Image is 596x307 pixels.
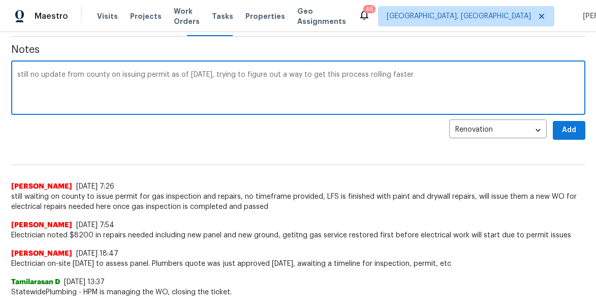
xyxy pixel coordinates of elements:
[11,230,585,240] span: Electrician noted $8200 in repairs needed including new panel and new ground, getitng gas service...
[17,71,579,107] textarea: still no update from county on issuing permit as of [DATE], trying to figure out a way to get thi...
[561,124,577,137] span: Add
[365,4,373,14] div: 46
[553,121,585,140] button: Add
[35,11,68,21] span: Maestro
[11,287,585,297] span: StatewidePlumbing - HPM is managing the WO, closing the ticket.
[297,6,346,26] span: Geo Assignments
[11,249,72,259] span: [PERSON_NAME]
[76,183,114,190] span: [DATE] 7:26
[97,11,118,21] span: Visits
[174,6,200,26] span: Work Orders
[64,279,105,286] span: [DATE] 13:37
[76,222,114,229] span: [DATE] 7:54
[11,277,60,287] span: Tamilarasan D
[449,118,547,143] div: Renovation
[245,11,285,21] span: Properties
[11,192,585,212] span: still waiting on county to issue permit for gas inspection and repairs, no timeframe provided, LF...
[130,11,162,21] span: Projects
[76,250,118,257] span: [DATE] 18:47
[387,11,531,21] span: [GEOGRAPHIC_DATA], [GEOGRAPHIC_DATA]
[11,181,72,192] span: [PERSON_NAME]
[11,259,585,269] span: Electrician on-site [DATE] to assess panel. Plumbers quote was just approved [DATE], awaiting a t...
[212,13,233,20] span: Tasks
[11,45,585,55] span: Notes
[11,220,72,230] span: [PERSON_NAME]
